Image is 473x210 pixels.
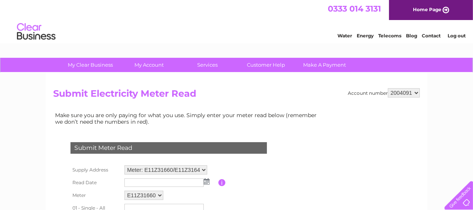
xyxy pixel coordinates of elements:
[235,58,298,72] a: Customer Help
[69,163,122,176] th: Supply Address
[59,58,122,72] a: My Clear Business
[117,58,181,72] a: My Account
[53,88,420,103] h2: Submit Electricity Meter Read
[17,20,56,44] img: logo.png
[53,110,323,126] td: Make sure you are only paying for what you use. Simply enter your meter read below (remember we d...
[422,33,441,39] a: Contact
[204,178,210,185] img: ...
[406,33,417,39] a: Blog
[70,142,267,154] div: Submit Meter Read
[293,58,357,72] a: Make A Payment
[357,33,374,39] a: Energy
[69,176,122,189] th: Read Date
[176,58,240,72] a: Services
[448,33,466,39] a: Log out
[378,33,401,39] a: Telecoms
[55,4,419,37] div: Clear Business is a trading name of Verastar Limited (registered in [GEOGRAPHIC_DATA] No. 3667643...
[218,179,226,186] input: Information
[69,189,122,202] th: Meter
[348,88,420,97] div: Account number
[328,4,381,13] a: 0333 014 3131
[337,33,352,39] a: Water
